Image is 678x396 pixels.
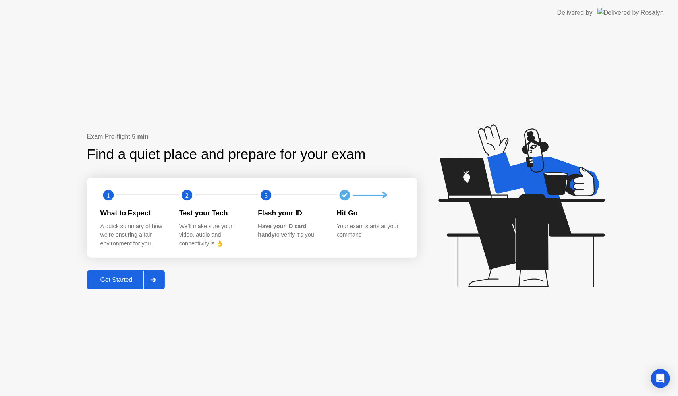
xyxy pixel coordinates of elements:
[258,208,325,218] div: Flash your ID
[179,208,245,218] div: Test your Tech
[185,192,189,199] text: 2
[337,208,403,218] div: Hit Go
[87,132,417,142] div: Exam Pre-flight:
[179,222,245,248] div: We’ll make sure your video, audio and connectivity is 👌
[651,369,670,388] div: Open Intercom Messenger
[89,276,144,283] div: Get Started
[87,144,367,165] div: Find a quiet place and prepare for your exam
[597,8,664,17] img: Delivered by Rosalyn
[258,223,307,238] b: Have your ID card handy
[100,222,167,248] div: A quick summary of how we’re ensuring a fair environment for you
[106,192,110,199] text: 1
[87,270,165,289] button: Get Started
[264,192,267,199] text: 3
[258,222,325,239] div: to verify it’s you
[100,208,167,218] div: What to Expect
[337,222,403,239] div: Your exam starts at your command
[132,133,149,140] b: 5 min
[557,8,593,17] div: Delivered by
